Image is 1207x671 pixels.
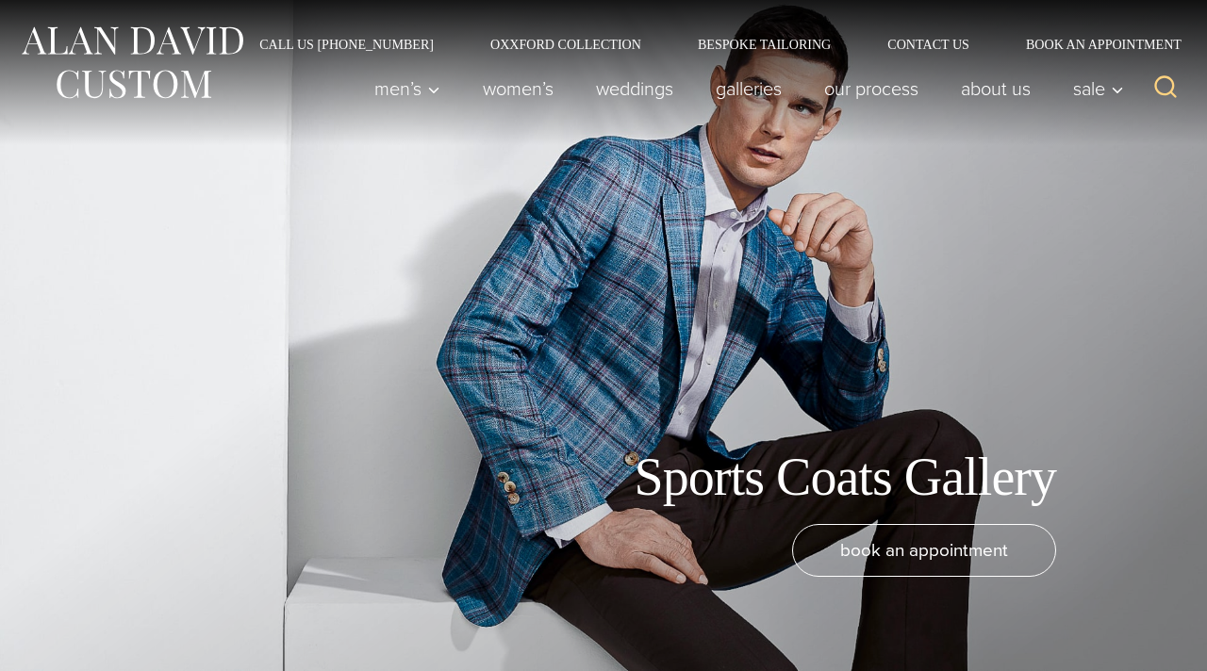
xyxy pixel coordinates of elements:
span: Sale [1073,79,1124,98]
nav: Secondary Navigation [231,38,1188,51]
a: Oxxford Collection [462,38,670,51]
a: Galleries [695,70,803,107]
nav: Primary Navigation [354,70,1134,107]
a: About Us [940,70,1052,107]
a: Our Process [803,70,940,107]
span: book an appointment [840,536,1008,564]
h1: Sports Coats Gallery [635,446,1056,509]
a: Contact Us [859,38,998,51]
a: Bespoke Tailoring [670,38,859,51]
a: Book an Appointment [998,38,1188,51]
img: Alan David Custom [19,21,245,105]
a: book an appointment [792,524,1056,577]
a: weddings [575,70,695,107]
button: View Search Form [1143,66,1188,111]
a: Call Us [PHONE_NUMBER] [231,38,462,51]
a: Women’s [462,70,575,107]
span: Men’s [374,79,440,98]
